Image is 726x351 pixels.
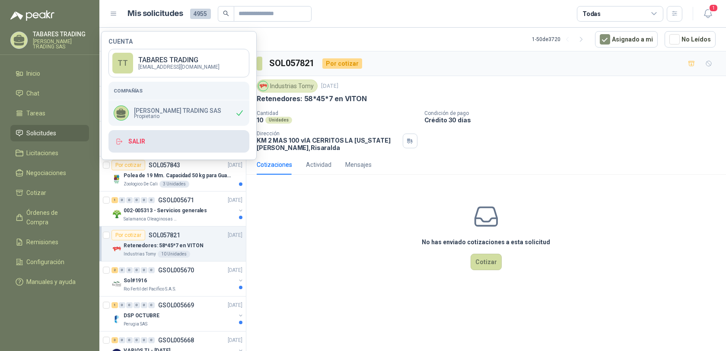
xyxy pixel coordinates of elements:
[108,49,249,77] a: TTTABARES TRADING[EMAIL_ADDRESS][DOMAIN_NAME]
[269,57,315,70] h3: SOL057821
[583,9,601,19] div: Todas
[158,302,194,308] p: GSOL005669
[10,105,89,121] a: Tareas
[124,216,178,223] p: Salamanca Oleaginosas SAS
[126,267,133,273] div: 0
[10,145,89,161] a: Licitaciones
[257,131,399,137] p: Dirección
[148,197,155,203] div: 0
[134,114,221,119] span: Propietario
[27,257,65,267] span: Configuración
[10,65,89,82] a: Inicio
[27,277,76,287] span: Manuales y ayuda
[424,116,723,124] p: Crédito 30 días
[10,204,89,230] a: Órdenes de Compra
[27,237,59,247] span: Remisiones
[119,197,125,203] div: 0
[10,125,89,141] a: Solicitudes
[27,69,41,78] span: Inicio
[124,312,159,320] p: DSP OCTUBRE
[532,32,588,46] div: 1 - 50 de 3720
[33,31,89,37] p: TABARES TRADING
[27,89,40,98] span: Chat
[124,172,231,180] p: Polea de 19 Mm. Capacidad 50 kg para Guaya. Cable O [GEOGRAPHIC_DATA]
[10,10,54,21] img: Logo peakr
[228,301,242,310] p: [DATE]
[321,82,338,90] p: [DATE]
[141,337,147,343] div: 0
[111,265,244,293] a: 2 0 0 0 0 0 GSOL005670[DATE] Company LogoSol#1916Rio Fertil del Pacífico S.A.S.
[134,302,140,308] div: 0
[700,6,716,22] button: 1
[124,181,158,188] p: Zoologico De Cali
[124,242,204,250] p: Retenedores: 58*45*7 en VITON
[665,31,716,48] button: No Leídos
[10,185,89,201] a: Cotizar
[124,251,156,258] p: Industrias Tomy
[27,208,81,227] span: Órdenes de Compra
[709,4,718,12] span: 1
[27,108,46,118] span: Tareas
[111,302,118,308] div: 1
[228,196,242,204] p: [DATE]
[158,197,194,203] p: GSOL005671
[149,232,180,238] p: SOL057821
[257,94,367,103] p: Retenedores: 58*45*7 en VITON
[134,108,221,114] p: [PERSON_NAME] TRADING SAS
[112,53,133,73] div: TT
[111,267,118,273] div: 2
[10,85,89,102] a: Chat
[33,39,89,49] p: [PERSON_NAME] TRADING SAS
[228,161,242,169] p: [DATE]
[124,286,176,293] p: Rio Fertil del Pacífico S.A.S.
[111,160,145,170] div: Por cotizar
[138,57,220,64] p: TABARES TRADING
[257,137,399,151] p: KM 2 MAS 100 vIA CERRITOS LA [US_STATE] [PERSON_NAME] , Risaralda
[10,165,89,181] a: Negociaciones
[111,300,244,328] a: 1 0 0 0 0 0 GSOL005669[DATE] Company LogoDSP OCTUBREPerugia SAS
[111,174,122,184] img: Company Logo
[265,117,292,124] div: Unidades
[119,267,125,273] div: 0
[111,197,118,203] div: 1
[111,279,122,289] img: Company Logo
[126,197,133,203] div: 0
[158,267,194,273] p: GSOL005670
[108,38,249,45] h4: Cuenta
[114,87,244,95] h5: Compañías
[345,160,372,169] div: Mensajes
[422,237,551,247] h3: No has enviado cotizaciones a esta solicitud
[111,209,122,219] img: Company Logo
[595,31,658,48] button: Asignado a mi
[108,130,249,153] button: Salir
[306,160,331,169] div: Actividad
[424,110,723,116] p: Condición de pago
[10,234,89,250] a: Remisiones
[471,254,502,270] button: Cotizar
[141,197,147,203] div: 0
[141,302,147,308] div: 0
[190,9,211,19] span: 4955
[134,337,140,343] div: 0
[124,277,147,285] p: Sol#1916
[99,227,246,262] a: Por cotizarSOL057821[DATE] Company LogoRetenedores: 58*45*7 en VITONIndustrias Tomy10 Unidades
[10,254,89,270] a: Configuración
[228,231,242,239] p: [DATE]
[124,207,207,215] p: 002-005313 - Servicios generales
[134,267,140,273] div: 0
[134,197,140,203] div: 0
[27,168,67,178] span: Negociaciones
[111,244,122,254] img: Company Logo
[148,337,155,343] div: 0
[141,267,147,273] div: 0
[111,230,145,240] div: Por cotizar
[126,337,133,343] div: 0
[128,7,183,20] h1: Mis solicitudes
[223,10,229,16] span: search
[10,274,89,290] a: Manuales y ayuda
[119,337,125,343] div: 0
[126,302,133,308] div: 0
[159,181,189,188] div: 3 Unidades
[158,337,194,343] p: GSOL005668
[148,302,155,308] div: 0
